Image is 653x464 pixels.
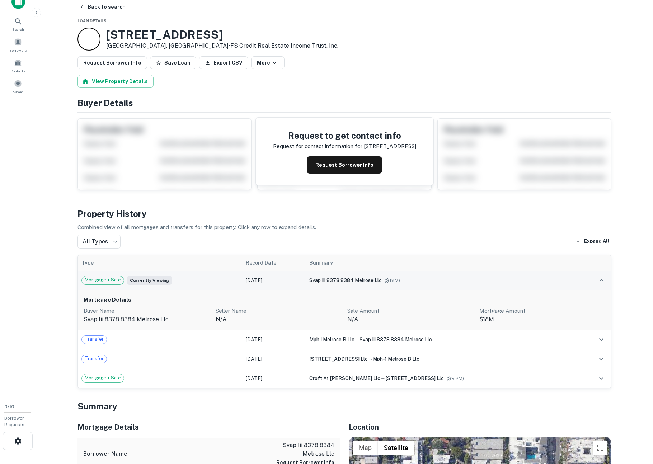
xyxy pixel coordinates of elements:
span: [STREET_ADDRESS] llc [309,356,368,362]
p: [STREET_ADDRESS] [364,142,416,151]
p: Mortgage Amount [479,307,606,315]
span: Saved [13,89,23,95]
button: Expand All [574,236,611,247]
p: $18M [479,315,606,324]
a: Search [2,14,34,34]
span: Borrowers [9,47,27,53]
p: svap iii 8378 8384 melrose llc [270,441,334,458]
span: Mortgage + Sale [82,374,124,382]
p: N/A [347,315,474,324]
td: [DATE] [242,369,306,388]
th: Summary [306,255,578,271]
span: Loan Details [77,19,107,23]
td: [DATE] [242,271,306,290]
button: View Property Details [77,75,154,88]
h4: Property History [77,207,611,220]
iframe: Chat Widget [617,384,653,418]
h5: Location [349,422,611,432]
button: Toggle fullscreen view [593,441,607,455]
div: → [309,355,575,363]
span: 0 / 10 [4,404,14,409]
p: svap iii 8378 8384 melrose llc [84,315,210,324]
p: [GEOGRAPHIC_DATA], [GEOGRAPHIC_DATA] • [106,42,338,50]
span: Contacts [11,68,25,74]
span: Borrower Requests [4,416,24,427]
button: Back to search [76,0,128,13]
p: n/a [216,315,342,324]
p: Combined view of all mortgages and transfers for this property. Click any row to expand details. [77,223,611,232]
button: Request Borrower Info [77,56,147,69]
th: Type [78,255,242,271]
h4: Buyer Details [77,96,611,109]
h5: Mortgage Details [77,422,340,432]
button: expand row [595,274,607,287]
button: Request Borrower Info [307,156,382,174]
a: FS Credit Real Estate Income Trust, Inc. [230,42,338,49]
p: Seller Name [216,307,342,315]
button: More [251,56,285,69]
div: All Types [77,235,121,249]
h4: Summary [77,400,611,413]
a: Borrowers [2,35,34,55]
button: expand row [595,372,607,384]
h3: [STREET_ADDRESS] [106,28,338,42]
td: [DATE] [242,349,306,369]
h4: Request to get contact info [273,129,416,142]
span: [STREET_ADDRESS] llc [385,375,444,381]
span: Mortgage + Sale [82,276,124,284]
span: svap iii 8378 8384 melrose llc [360,337,432,342]
button: Show satellite imagery [378,441,414,455]
button: expand row [595,333,607,346]
a: Saved [2,77,34,96]
button: Save Loan [150,56,196,69]
span: mph-1 melrose b llc [373,356,419,362]
th: Record Date [242,255,306,271]
div: → [309,374,575,382]
h6: Borrower Name [83,450,127,458]
button: expand row [595,353,607,365]
span: Currently viewing [127,276,172,285]
span: svap iii 8378 8384 melrose llc [309,278,382,283]
a: Contacts [2,56,34,75]
span: Transfer [82,355,107,362]
p: Request for contact information for [273,142,362,151]
span: ($ 9.2M ) [447,376,464,381]
span: croft at [PERSON_NAME] llc [309,375,380,381]
div: → [309,336,575,344]
h6: Mortgage Details [84,296,605,304]
td: [DATE] [242,330,306,349]
span: Search [12,27,24,32]
span: mph i melrose b llc [309,337,354,342]
span: ($ 18M ) [385,278,400,283]
p: Buyer Name [84,307,210,315]
span: Transfer [82,336,107,343]
p: Sale Amount [347,307,474,315]
button: Export CSV [199,56,248,69]
button: Show street map [353,441,378,455]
